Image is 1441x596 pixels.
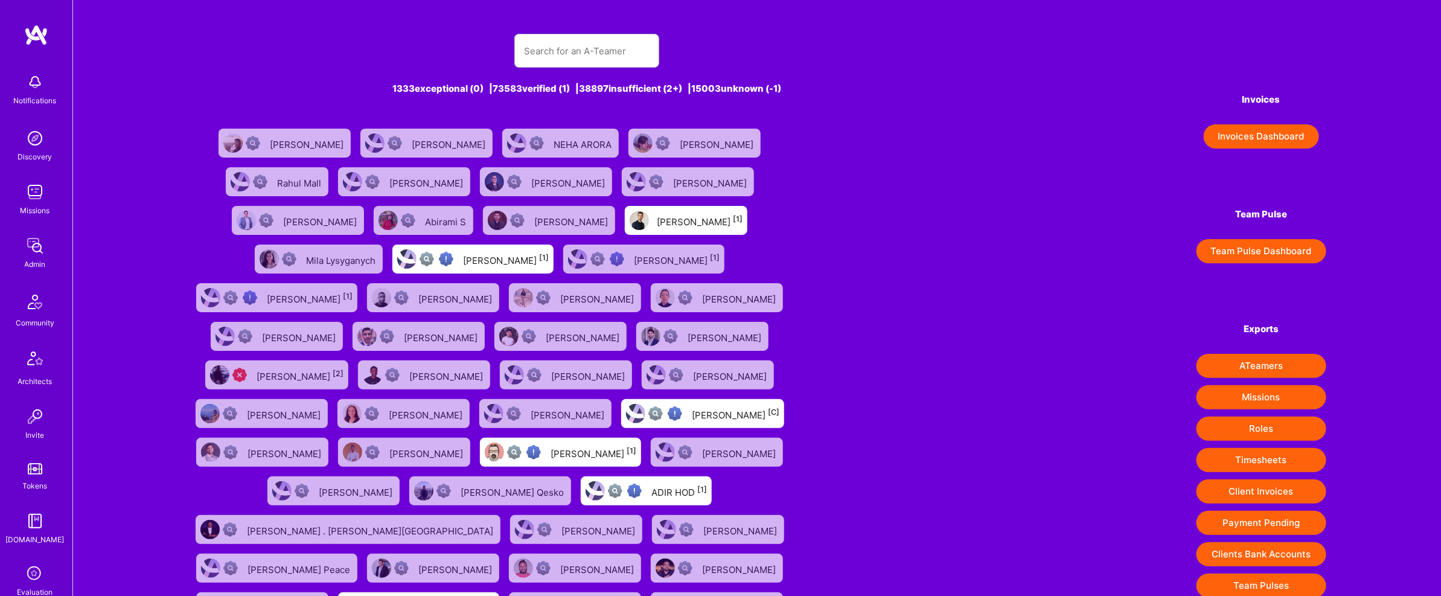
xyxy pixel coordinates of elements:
h4: Exports [1197,324,1326,335]
img: Not fully vetted [507,445,522,460]
img: User Avatar [484,404,503,423]
div: [PERSON_NAME] [418,560,494,576]
img: Not Scrubbed [536,290,551,305]
a: User AvatarNot Scrubbed[PERSON_NAME] [504,549,646,588]
div: [PERSON_NAME] [534,213,610,228]
a: User AvatarNot fully vettedHigh Potential User[PERSON_NAME][1] [475,433,646,472]
a: User AvatarNot Scrubbed[PERSON_NAME] [356,124,497,162]
img: Not Scrubbed [649,175,663,189]
button: Payment Pending [1197,511,1326,535]
img: Not Scrubbed [529,136,544,150]
img: User Avatar [626,404,645,423]
a: User AvatarNot Scrubbed[PERSON_NAME] [624,124,765,162]
img: User Avatar [656,443,675,462]
div: [PERSON_NAME] [389,444,465,460]
img: User Avatar [414,481,433,501]
img: Not Scrubbed [394,561,409,575]
img: discovery [23,126,47,150]
button: Roles [1197,417,1326,441]
div: Discovery [18,150,53,163]
a: User AvatarNot Scrubbed[PERSON_NAME] [214,124,356,162]
div: [PERSON_NAME] [551,367,627,383]
a: User AvatarNot Scrubbed[PERSON_NAME] [227,201,369,240]
img: Not Scrubbed [522,329,536,344]
img: User Avatar [505,365,524,385]
img: User Avatar [641,327,660,346]
img: Not Scrubbed [436,484,451,498]
div: [PERSON_NAME] [418,290,494,306]
div: [PERSON_NAME] . [PERSON_NAME][GEOGRAPHIC_DATA] [247,522,496,537]
div: [PERSON_NAME] [702,444,778,460]
div: [PERSON_NAME] [673,174,749,190]
img: User Avatar [647,365,666,385]
a: User AvatarNot Scrubbed[PERSON_NAME] [348,317,490,356]
a: User AvatarNot Scrubbed[PERSON_NAME] [495,356,637,394]
img: High Potential User [668,406,682,421]
div: [PERSON_NAME] [463,251,549,267]
a: User AvatarNot Scrubbed[PERSON_NAME] [353,356,495,394]
div: [PERSON_NAME] [262,328,338,344]
a: User AvatarNot Scrubbed[PERSON_NAME] [646,433,788,472]
div: Invite [26,429,45,441]
img: Community [21,287,50,316]
a: User AvatarNot Scrubbed[PERSON_NAME] [637,356,779,394]
div: [PERSON_NAME] [389,406,465,421]
img: Not Scrubbed [663,329,678,344]
a: User AvatarNot fully vettedHigh Potential User[PERSON_NAME][1] [558,240,729,278]
div: [PERSON_NAME] [270,135,346,151]
a: Team Pulse Dashboard [1197,239,1326,263]
img: User Avatar [627,172,646,191]
img: Not Scrubbed [536,561,551,575]
button: ATeamers [1197,354,1326,378]
div: [PERSON_NAME] [531,174,607,190]
a: User AvatarNot Scrubbed[PERSON_NAME] [362,549,504,588]
div: Rahul Mall [277,174,324,190]
div: [PERSON_NAME] Peace [248,560,353,576]
div: 1333 exceptional (0) | 73583 verified (1) | 38897 insufficient (2+) | 15003 unknown (-1) [188,82,985,95]
img: User Avatar [379,211,398,230]
img: High Potential User [526,445,541,460]
div: Mila Lysyganych [306,251,378,267]
img: Not fully vetted [223,290,238,305]
div: [PERSON_NAME] [247,406,323,421]
img: User Avatar [365,133,385,153]
a: User AvatarNot fully vettedHigh Potential User[PERSON_NAME][1] [191,278,362,317]
a: User Avatar[PERSON_NAME][1] [620,201,752,240]
a: User AvatarNot Scrubbed[PERSON_NAME] [617,162,759,201]
img: User Avatar [200,520,220,539]
a: User AvatarNot Scrubbed[PERSON_NAME] [646,278,788,317]
div: [PERSON_NAME] [257,367,343,383]
img: User Avatar [363,365,382,385]
img: Not fully vetted [420,252,434,266]
div: ADIR HOD [651,483,707,499]
a: User AvatarNot Scrubbed[PERSON_NAME] [333,433,475,472]
sup: [1] [343,292,353,301]
img: Not Scrubbed [223,445,238,460]
img: User Avatar [485,443,504,462]
img: Not Scrubbed [678,445,692,460]
sup: [1] [697,485,707,494]
div: Admin [25,258,46,271]
img: Not Scrubbed [295,484,309,498]
img: User Avatar [200,404,220,423]
img: User Avatar [357,327,377,346]
a: User AvatarNot Scrubbed[PERSON_NAME] [475,162,617,201]
img: User Avatar [568,249,587,269]
div: [PERSON_NAME] [702,560,778,576]
img: Not Scrubbed [223,522,237,537]
img: User Avatar [216,327,235,346]
h4: Invoices [1197,94,1326,105]
a: User AvatarNot Scrubbed[PERSON_NAME] Peace [191,549,362,588]
button: Invoices Dashboard [1204,124,1319,149]
img: teamwork [23,180,47,204]
div: Missions [21,204,50,217]
img: Not Scrubbed [506,406,521,421]
img: User Avatar [342,404,362,423]
a: User AvatarNot ScrubbedAbirami S [369,201,478,240]
div: Notifications [14,94,57,107]
img: Not Scrubbed [527,368,542,382]
img: Not fully vetted [590,252,605,266]
img: User Avatar [514,288,533,307]
img: User Avatar [201,288,220,307]
div: [PERSON_NAME] [657,213,743,228]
